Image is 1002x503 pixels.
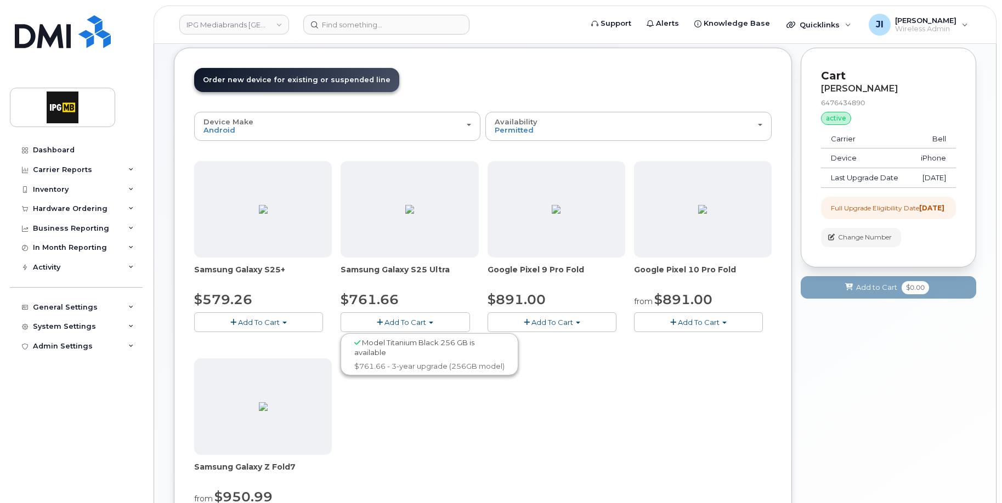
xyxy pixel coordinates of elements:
button: Add to Cart $0.00 [801,276,976,299]
button: Availability Permitted [485,112,772,140]
span: Quicklinks [800,20,840,29]
a: Support [584,13,639,35]
img: 3CC90306-0B18-4653-8D38-B8C121319E58.png [259,205,268,214]
a: IPG Mediabrands Canada [179,15,289,35]
img: 31BE180E-A31A-4E22-B022-CAFAA6E3A7A7.PNG [698,205,707,214]
td: Carrier [821,129,910,149]
a: Alerts [639,13,687,35]
strong: [DATE] [919,204,944,212]
button: Add To Cart [634,312,763,331]
a: Knowledge Base [687,13,778,35]
img: 578BE584-2748-446C-802C-E46FBEA8A53E.png [552,205,561,214]
td: Last Upgrade Date [821,168,910,188]
span: Device Make [203,117,253,126]
span: Knowledge Base [704,18,770,29]
div: Quicklinks [779,14,859,36]
div: Justin Inot [861,14,976,36]
a: $761.66 - 3-year upgrade (256GB model) [343,359,516,373]
span: Wireless Admin [895,25,956,33]
td: Bell [910,129,956,149]
button: Add To Cart [341,312,469,331]
span: JI [876,18,884,31]
span: Model Titanium Black 256 GB is available [354,338,474,357]
td: iPhone [910,148,956,168]
div: 6476434890 [821,98,956,107]
input: Find something... [303,15,469,35]
button: Add To Cart [194,312,323,331]
span: Permitted [495,125,534,134]
span: $891.00 [654,291,712,307]
span: $0.00 [902,281,929,294]
span: Add To Cart [238,318,280,327]
span: Android [203,125,235,134]
span: Support [601,18,631,29]
span: Change Number [838,232,892,242]
span: $579.26 [194,291,252,307]
img: 81CDF7B8-EB83-4E74-8C9B-B05B504F06E1.png [259,402,268,411]
span: Availability [495,117,537,126]
div: Samsung Galaxy Z Fold7 [194,461,332,483]
div: Google Pixel 10 Pro Fold [634,264,772,286]
div: active [821,112,851,125]
div: Samsung Galaxy S25 Ultra [341,264,478,286]
div: Samsung Galaxy S25+ [194,264,332,286]
div: [PERSON_NAME] [821,84,956,94]
span: Add To Cart [384,318,426,327]
img: 7D20093E-3558-4C43-A0B8-59FB12937EE2.png [405,205,414,214]
span: [PERSON_NAME] [895,16,956,25]
button: Add To Cart [488,312,616,331]
td: [DATE] [910,168,956,188]
div: Full Upgrade Eligibility Date [831,203,944,213]
span: $761.66 [341,291,399,307]
span: Add to Cart [856,282,897,293]
span: Alerts [656,18,679,29]
small: from [634,296,653,306]
button: Device Make Android [194,112,480,140]
button: Change Number [821,228,901,247]
div: Google Pixel 9 Pro Fold [488,264,625,286]
span: Order new device for existing or suspended line [203,76,390,84]
span: $891.00 [488,291,546,307]
span: Add To Cart [531,318,573,327]
span: Add To Cart [678,318,720,327]
td: Device [821,148,910,168]
p: Cart [821,68,956,84]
